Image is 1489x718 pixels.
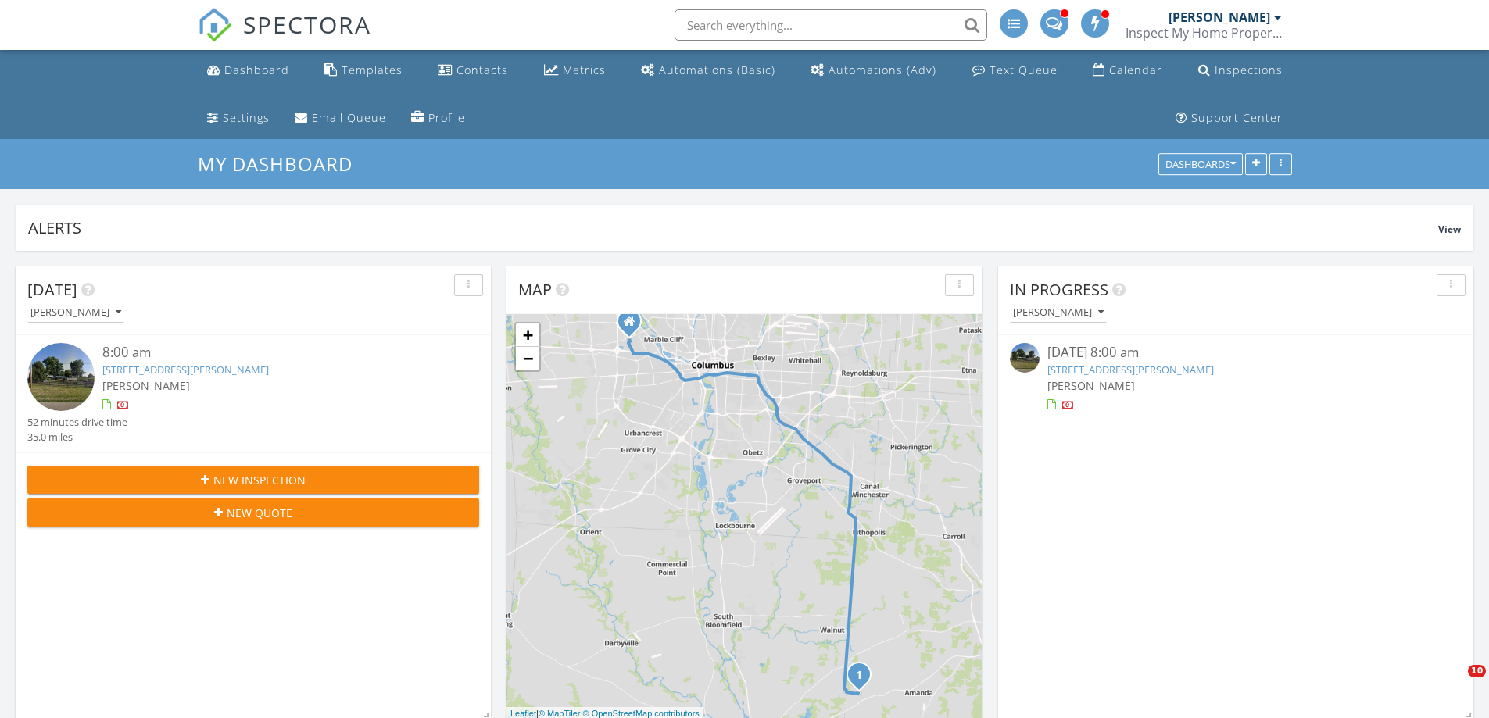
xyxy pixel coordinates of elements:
span: View [1438,223,1461,236]
span: [DATE] [27,279,77,300]
div: Settings [223,110,270,125]
a: Support Center [1169,104,1289,133]
div: 52 minutes drive time [27,415,127,430]
span: [PERSON_NAME] [1047,378,1135,393]
span: [PERSON_NAME] [102,378,190,393]
img: streetview [27,343,95,410]
span: 10 [1468,665,1486,677]
a: Company Profile [405,104,471,133]
i: 1 [856,670,862,681]
div: Support Center [1191,110,1283,125]
div: 8:00 am [102,343,442,363]
div: Dashboard [224,63,289,77]
div: 35.0 miles [27,430,127,445]
a: © MapTiler [539,709,581,718]
div: [PERSON_NAME] [1013,307,1104,318]
div: Calendar [1109,63,1162,77]
img: The Best Home Inspection Software - Spectora [198,8,232,42]
a: Calendar [1086,56,1169,85]
a: Zoom out [516,347,539,370]
a: Automations (Basic) [635,56,782,85]
span: New Inspection [213,472,306,488]
a: Contacts [431,56,514,85]
div: Automations (Adv) [829,63,936,77]
a: Zoom in [516,323,539,347]
div: Automations (Basic) [659,63,775,77]
img: streetview [1010,343,1040,373]
a: Dashboard [201,56,295,85]
a: Text Queue [966,56,1064,85]
a: 8:00 am [STREET_ADDRESS][PERSON_NAME] [PERSON_NAME] 52 minutes drive time 35.0 miles [27,343,479,445]
a: Metrics [538,56,612,85]
span: SPECTORA [243,8,371,41]
span: New Quote [227,505,292,521]
div: Inspect My Home Property Inspections [1126,25,1282,41]
div: Dashboards [1165,159,1236,170]
div: Profile [428,110,465,125]
a: © OpenStreetMap contributors [583,709,700,718]
a: Inspections [1192,56,1289,85]
div: Email Queue [312,110,386,125]
a: SPECTORA [198,21,371,54]
a: [STREET_ADDRESS][PERSON_NAME] [1047,363,1214,377]
div: Templates [342,63,403,77]
iframe: Intercom live chat [1436,665,1473,702]
input: Search everything... [675,9,987,41]
button: New Inspection [27,466,479,494]
button: [PERSON_NAME] [27,302,124,323]
div: Contacts [456,63,508,77]
div: Inspections [1215,63,1283,77]
span: In Progress [1010,279,1108,300]
div: [PERSON_NAME] [1169,9,1270,25]
button: New Quote [27,498,479,527]
a: My Dashboard [198,151,366,177]
button: [PERSON_NAME] [1010,302,1107,323]
div: [DATE] 8:00 am [1047,343,1424,363]
a: [STREET_ADDRESS][PERSON_NAME] [102,363,269,377]
button: Dashboards [1158,154,1243,176]
a: Templates [318,56,409,85]
div: Text Queue [990,63,1058,77]
a: Settings [201,104,276,133]
span: Map [518,279,552,300]
div: Alerts [28,217,1438,238]
div: 3751 WhitWorth Way, COLUMBUS OH 43228 [629,321,639,330]
div: 10990 Peters Rd SW, Stoutsville, OH 43154 [859,674,868,684]
div: Metrics [563,63,606,77]
a: [DATE] 8:00 am [STREET_ADDRESS][PERSON_NAME] [PERSON_NAME] [1010,343,1462,413]
a: Leaflet [510,709,536,718]
a: Automations (Advanced) [804,56,943,85]
div: [PERSON_NAME] [30,307,121,318]
a: Email Queue [288,104,392,133]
